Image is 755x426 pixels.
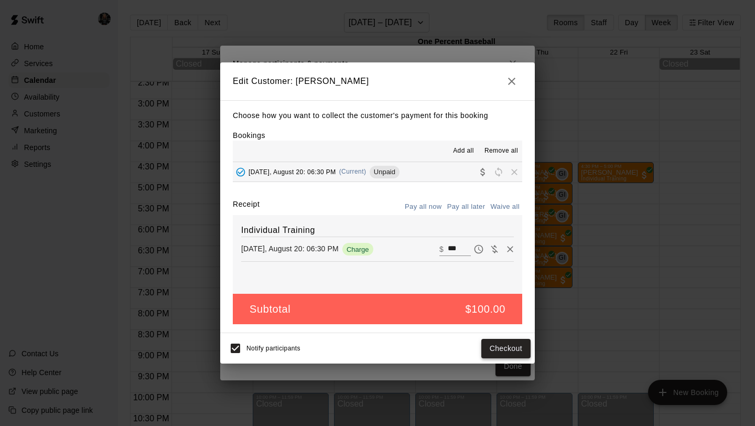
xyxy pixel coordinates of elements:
button: Checkout [481,339,531,358]
h2: Edit Customer: [PERSON_NAME] [220,62,535,100]
label: Receipt [233,199,260,215]
p: [DATE], August 20: 06:30 PM [241,243,339,254]
span: Add all [453,146,474,156]
span: Collect payment [475,167,491,175]
span: Charge [342,246,373,253]
h6: Individual Training [241,223,514,237]
button: Pay all now [402,199,445,215]
button: Pay all later [445,199,488,215]
button: Remove all [480,143,522,159]
button: Added - Collect Payment[DATE], August 20: 06:30 PM(Current)UnpaidCollect paymentRescheduleRemove [233,162,522,182]
button: Remove [502,241,518,257]
span: Pay later [471,244,487,253]
span: Remove all [484,146,518,156]
span: Notify participants [246,345,300,353]
span: Waive payment [487,244,502,253]
button: Add all [447,143,480,159]
span: [DATE], August 20: 06:30 PM [249,168,336,175]
button: Waive all [488,199,522,215]
p: Choose how you want to collect the customer's payment for this booking [233,109,522,122]
button: Added - Collect Payment [233,164,249,180]
span: (Current) [339,168,366,175]
h5: Subtotal [250,302,290,316]
label: Bookings [233,131,265,140]
span: Reschedule [491,167,506,175]
p: $ [439,244,444,254]
span: Remove [506,167,522,175]
span: Unpaid [370,168,400,176]
h5: $100.00 [466,302,506,316]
